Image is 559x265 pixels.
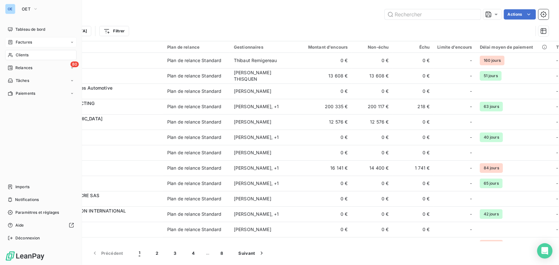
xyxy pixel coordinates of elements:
span: - [556,104,558,109]
td: 1 741 € [393,160,434,176]
div: Plan de relance [167,44,226,50]
td: 12 576 € [297,114,352,130]
td: 0 € [297,53,352,68]
span: 80 [70,61,79,67]
span: Clients [16,52,29,58]
td: 0 € [297,222,352,237]
span: Aide [15,222,24,228]
td: 0 € [352,84,393,99]
span: OET [22,6,30,12]
div: [PERSON_NAME] , + 1 [234,211,293,217]
td: 0 € [393,84,434,99]
span: Paiements [16,91,35,96]
td: 0 € [297,84,352,99]
span: Factures [16,39,32,45]
span: - [556,181,558,186]
span: [PERSON_NAME] [234,119,271,124]
div: Plan de relance Standard [167,211,222,217]
td: 0 € [352,237,393,253]
span: - [470,165,472,171]
span: CADENTCONT [44,107,160,113]
div: Plan de relance Standard [167,226,222,233]
span: CAGRIMETHA [44,199,160,205]
span: CAIRPRODF [44,229,160,236]
img: Logo LeanPay [5,251,45,261]
button: 2 [148,246,166,260]
div: Non-échu [356,44,389,50]
div: [PERSON_NAME] , + 1 [234,103,293,110]
span: [PERSON_NAME] [234,150,271,155]
span: - [470,103,472,110]
span: Déconnexion [15,235,40,241]
td: 0 € [352,53,393,68]
span: 84 jours [480,163,503,173]
span: - [470,196,472,202]
button: Précédent [84,246,131,260]
span: - [556,58,558,63]
button: 3 [166,246,184,260]
td: 13 608 € [352,68,393,84]
div: Échu [397,44,430,50]
td: 0 € [393,206,434,222]
div: [PERSON_NAME] , + 1 [234,165,293,171]
a: Aide [5,220,77,230]
div: Plan de relance Standard [167,149,222,156]
span: 63 jours [480,102,503,111]
td: 12 576 € [352,114,393,130]
span: CABERA [44,76,160,82]
span: - [470,57,472,64]
span: Relances [15,65,32,71]
td: 0 € [393,145,434,160]
td: 0 € [352,222,393,237]
span: - [470,119,472,125]
td: 0 € [352,206,393,222]
div: Plan de relance Standard [167,119,222,125]
span: - [470,73,472,79]
span: Imports [15,184,29,190]
td: 0 € [393,222,434,237]
span: CAII [44,214,160,221]
td: 218 € [393,99,434,114]
span: - [470,149,472,156]
span: AGRO INNOVATION INTERNATIONAL [44,208,126,213]
td: 0 € [297,191,352,206]
div: OE [5,4,15,14]
div: [PERSON_NAME] , + 1 [234,134,293,141]
button: Filtrer [99,26,129,36]
span: Notifications [15,197,39,203]
td: 0 € [297,176,352,191]
span: - [470,180,472,187]
span: CAGIS [44,153,160,159]
td: 0 € [393,176,434,191]
div: Plan de relance Standard [167,88,222,94]
td: 0 € [393,237,434,253]
span: [PERSON_NAME] [234,227,271,232]
span: - [556,150,558,155]
span: 89 jours [480,240,503,250]
div: [PERSON_NAME] , + 1 [234,180,293,187]
div: Open Intercom Messenger [537,243,553,259]
span: - [556,196,558,201]
button: Suivant [231,246,273,260]
td: 0 € [297,206,352,222]
span: 1 [139,250,140,256]
span: CAGRIALFAC [44,183,160,190]
td: 0 € [297,237,352,253]
input: Rechercher [385,9,481,20]
span: Tâches [16,78,29,84]
div: Gestionnaires [234,44,293,50]
td: 0 € [297,145,352,160]
span: [PERSON_NAME] [234,88,271,94]
div: Plan de relance Standard [167,57,222,64]
span: 65 jours [480,179,503,188]
div: Plan de relance Standard [167,196,222,202]
span: [PERSON_NAME] THISQUEN [234,70,271,82]
span: - [556,227,558,232]
div: Plan de relance Standard [167,73,222,79]
div: Plan de relance Standard [167,103,222,110]
span: CAFT [44,137,160,144]
td: 0 € [393,191,434,206]
span: Tableau de bord [15,27,45,32]
span: - [470,88,472,94]
td: 0 € [393,68,434,84]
